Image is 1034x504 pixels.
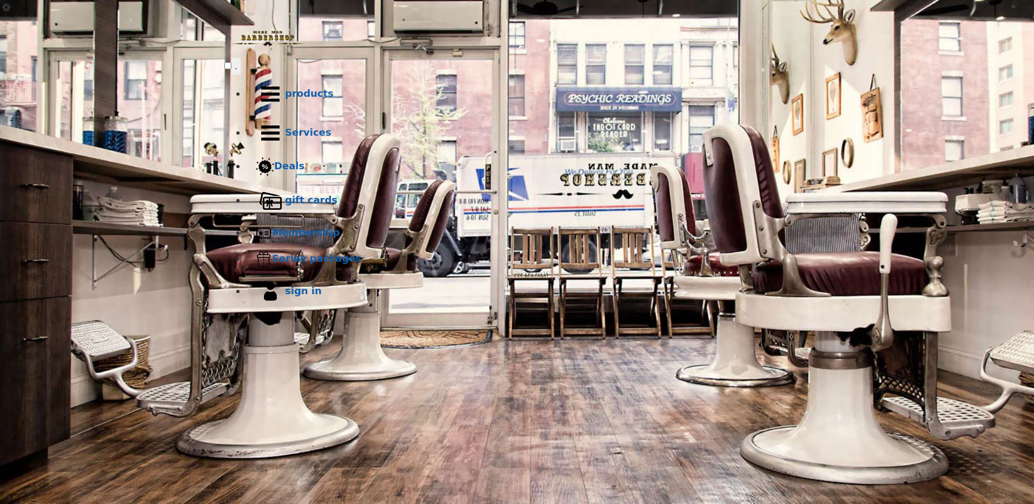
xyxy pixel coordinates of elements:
b: Services [285,127,332,138]
a: ServicesServices [246,114,810,152]
button: menu toggle [231,58,241,75]
b: Series packages [272,253,361,264]
input: menu toggle [224,62,231,69]
img: Products [256,79,285,109]
img: Services [256,118,285,148]
a: Series packagesSeries packages [246,246,810,272]
span: . [235,61,237,71]
img: Series packages [256,251,272,267]
img: Membership [256,225,272,241]
b: Membership [272,227,340,238]
b: sign in [285,285,322,296]
a: Gift cardsgift cards [246,181,810,220]
img: sign in [256,277,285,306]
a: sign insign in [246,272,810,311]
a: DealsDeals [246,152,810,181]
img: Gift cards [256,186,285,215]
img: Made Man Barbershop logo [224,21,311,56]
img: Deals [256,157,274,176]
b: products [285,88,334,99]
a: MembershipMembership [246,220,810,246]
b: Deals [274,160,304,171]
b: gift cards [285,194,337,205]
a: Productsproducts [246,75,810,114]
